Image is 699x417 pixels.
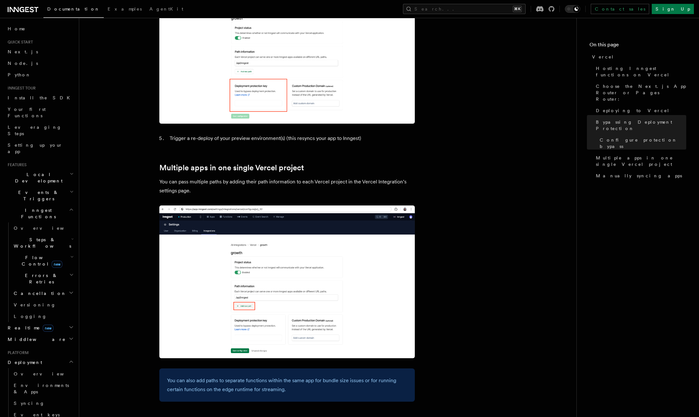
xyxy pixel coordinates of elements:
[589,41,686,51] h4: On this page
[5,187,75,205] button: Events & Triggers
[403,4,526,14] button: Search...⌘K
[11,270,75,288] button: Errors & Retries
[146,2,187,17] a: AgentKit
[5,350,29,355] span: Platform
[11,398,75,409] a: Syncing
[11,311,75,322] a: Logging
[11,272,69,285] span: Errors & Retries
[593,63,686,81] a: Hosting Inngest functions on Vercel
[11,368,75,380] a: Overview
[11,222,75,234] a: Overview
[596,173,682,179] span: Manually syncing apps
[596,155,686,167] span: Multiple apps in one single Vercel project
[5,334,75,345] button: Middleware
[14,226,80,231] span: Overview
[8,72,31,77] span: Python
[565,5,580,13] button: Toggle dark mode
[159,177,415,195] p: You can pass multiple paths by adding their path information to each Vercel project in the Vercel...
[159,205,415,358] img: Add new path information button in the Inngest dashboard
[14,371,80,376] span: Overview
[5,325,53,331] span: Realtime
[596,65,686,78] span: Hosting Inngest functions on Vercel
[591,4,649,14] a: Contact sales
[159,163,304,172] a: Multiple apps in one single Vercel project
[11,299,75,311] a: Versioning
[52,261,62,268] span: new
[5,336,66,343] span: Middleware
[149,6,183,12] span: AgentKit
[513,6,522,12] kbd: ⌘K
[5,58,75,69] a: Node.js
[14,383,69,394] span: Environments & Apps
[43,325,53,332] span: new
[5,86,36,91] span: Inngest tour
[14,302,56,307] span: Versioning
[11,234,75,252] button: Steps & Workflows
[5,357,75,368] button: Deployment
[14,314,47,319] span: Logging
[47,6,100,12] span: Documentation
[593,152,686,170] a: Multiple apps in one single Vercel project
[5,162,27,167] span: Features
[108,6,142,12] span: Examples
[5,69,75,81] a: Python
[593,170,686,181] a: Manually syncing apps
[596,119,686,132] span: Bypassing Deployment Protection
[596,83,686,102] span: Choose the Next.js App Router or Pages Router:
[593,116,686,134] a: Bypassing Deployment Protection
[5,189,70,202] span: Events & Triggers
[5,23,75,35] a: Home
[11,254,70,267] span: Flow Control
[5,207,69,220] span: Inngest Functions
[600,137,686,150] span: Configure protection bypass
[5,121,75,139] a: Leveraging Steps
[596,107,670,114] span: Deploying to Vercel
[104,2,146,17] a: Examples
[8,143,63,154] span: Setting up your app
[589,51,686,63] a: Vercel
[11,288,75,299] button: Cancellation
[159,368,415,402] div: You can also add paths to separate functions within the same app for bundle size issues or for ru...
[593,81,686,105] a: Choose the Next.js App Router or Pages Router:
[11,290,66,297] span: Cancellation
[14,401,45,406] span: Syncing
[8,125,62,136] span: Leveraging Steps
[5,169,75,187] button: Local Development
[8,107,46,118] span: Your first Functions
[11,380,75,398] a: Environments & Apps
[5,205,75,222] button: Inngest Functions
[593,105,686,116] a: Deploying to Vercel
[11,236,71,249] span: Steps & Workflows
[5,322,75,334] button: Realtimenew
[5,40,33,45] span: Quick start
[5,46,75,58] a: Next.js
[5,104,75,121] a: Your first Functions
[8,49,38,54] span: Next.js
[592,54,614,60] span: Vercel
[43,2,104,18] a: Documentation
[5,359,42,366] span: Deployment
[168,134,415,143] li: Trigger a re-deploy of your preview environment(s) (this resyncs your app to Inngest)
[8,61,38,66] span: Node.js
[5,222,75,322] div: Inngest Functions
[652,4,694,14] a: Sign Up
[5,92,75,104] a: Install the SDK
[8,26,26,32] span: Home
[5,139,75,157] a: Setting up your app
[8,95,74,100] span: Install the SDK
[5,171,70,184] span: Local Development
[11,252,75,270] button: Flow Controlnew
[597,134,686,152] a: Configure protection bypass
